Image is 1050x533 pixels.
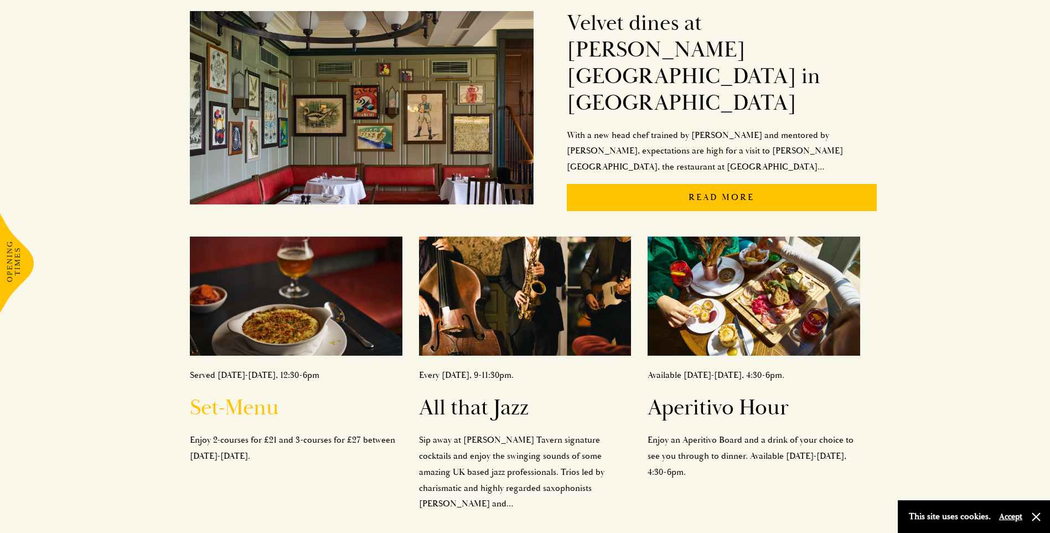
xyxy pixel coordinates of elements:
p: Served [DATE]-[DATE], 12:30-6pm [190,367,402,383]
p: Enjoy an Aperitivo Board and a drink of your choice to see you through to dinner. Available [DATE... [648,432,860,480]
a: Served [DATE]-[DATE], 12:30-6pmSet-MenuEnjoy 2-courses for £21 and 3-courses for £27 between [DAT... [190,237,402,464]
p: With a new head chef trained by [PERSON_NAME] and mentored by [PERSON_NAME], expectations are hig... [567,127,877,175]
button: Accept [999,511,1022,522]
button: Close and accept [1031,511,1042,522]
p: Sip away at [PERSON_NAME] Tavern signature cocktails and enjoy the swinging sounds of some amazin... [419,432,631,512]
p: Read More [567,184,877,211]
p: This site uses cookies. [909,509,991,525]
h2: All that Jazz [419,394,631,421]
a: Available [DATE]-[DATE], 4:30-6pm.Aperitivo HourEnjoy an Aperitivo Board and a drink of your choi... [648,237,860,480]
p: Enjoy 2-courses for £21 and 3-courses for £27 between [DATE]-[DATE]. [190,432,402,464]
h2: Set-Menu [190,394,402,421]
p: Every [DATE], 9-11:30pm. [419,367,631,383]
h2: Aperitivo Hour [648,394,860,421]
h2: Velvet dines at [PERSON_NAME][GEOGRAPHIC_DATA] in [GEOGRAPHIC_DATA] [567,10,877,116]
p: Available [DATE]-[DATE], 4:30-6pm. [648,367,860,383]
a: Every [DATE], 9-11:30pm.All that JazzSip away at [PERSON_NAME] Tavern signature cocktails and enj... [419,237,631,512]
